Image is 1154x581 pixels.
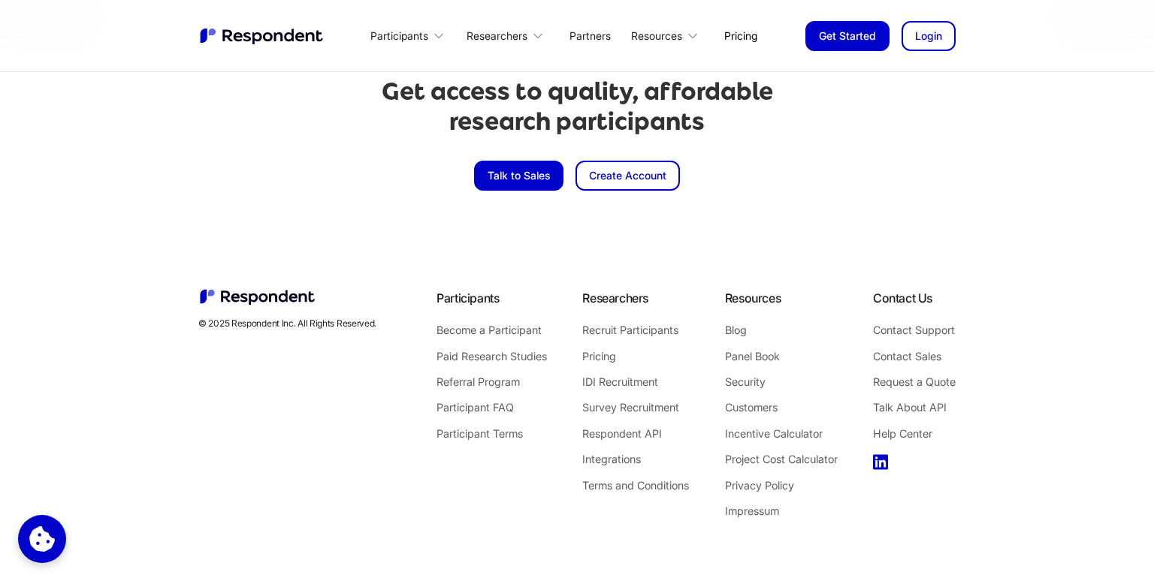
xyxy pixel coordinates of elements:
h2: Get access to quality, affordable research participants [382,77,773,137]
a: Participant FAQ [437,398,547,417]
a: Participant Terms [437,424,547,444]
a: Create Account [575,161,680,191]
a: home [198,26,326,46]
a: Impressum [725,501,838,521]
a: Project Cost Calculator [725,450,838,469]
div: Resources [623,18,712,53]
div: Researchers [582,287,648,309]
div: Contact Us [873,287,932,309]
div: © 2025 Respondent Inc. All Rights Reserved. [198,318,376,330]
a: Request a Quote [873,372,956,392]
img: Untitled UI logotext [198,26,326,46]
a: Talk About API [873,398,956,417]
a: Login [902,21,956,51]
a: Terms and Conditions [582,476,689,495]
a: Privacy Policy [725,476,838,495]
a: Help Center [873,424,956,444]
a: Contact Support [873,321,956,340]
a: Paid Research Studies [437,347,547,366]
a: Blog [725,321,838,340]
a: Survey Recruitment [582,398,689,417]
div: Researchers [458,18,557,53]
div: Resources [725,287,781,309]
a: Respondent API [582,424,689,444]
a: Contact Sales [873,347,956,366]
a: Partners [557,18,623,53]
a: Panel Book [725,347,838,366]
a: Referral Program [437,372,547,392]
a: Incentive Calculator [725,424,838,444]
a: Pricing [582,347,689,366]
div: Researchers [467,29,527,44]
a: Security [725,372,838,392]
a: Become a Participant [437,321,547,340]
div: Resources [631,29,682,44]
a: Integrations [582,450,689,469]
div: Participants [437,287,499,309]
a: Customers [725,398,838,417]
div: Participants [362,18,458,53]
a: Pricing [712,18,769,53]
a: Talk to Sales [474,161,563,191]
a: Get Started [805,21,890,51]
a: Recruit Participants [582,321,689,340]
a: IDI Recruitment [582,372,689,392]
div: Participants [370,29,428,44]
